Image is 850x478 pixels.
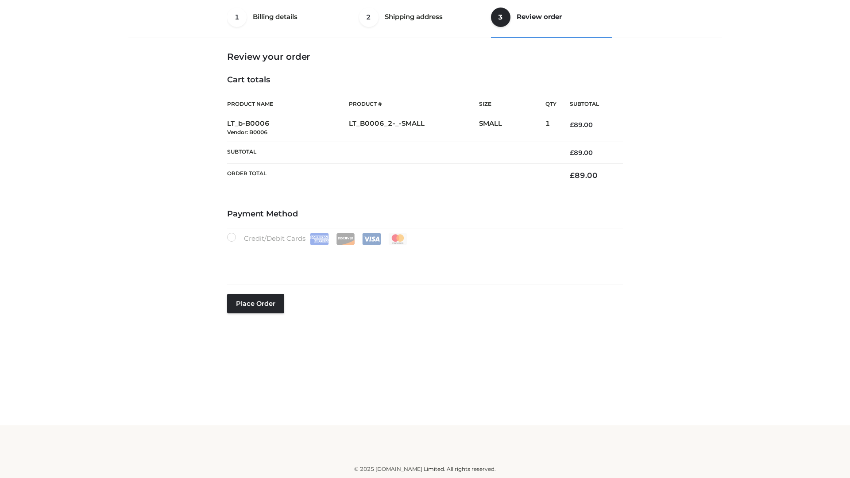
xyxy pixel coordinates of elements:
td: LT_b-B0006 [227,114,349,142]
span: £ [570,171,575,180]
label: Credit/Debit Cards [227,233,408,245]
th: Product # [349,94,479,114]
iframe: Secure payment input frame [225,243,621,275]
td: SMALL [479,114,545,142]
h3: Review your order [227,51,623,62]
img: Discover [336,233,355,245]
bdi: 89.00 [570,171,598,180]
th: Subtotal [556,94,623,114]
small: Vendor: B0006 [227,129,267,135]
img: Mastercard [388,233,407,245]
button: Place order [227,294,284,313]
th: Product Name [227,94,349,114]
div: © 2025 [DOMAIN_NAME] Limited. All rights reserved. [131,465,719,474]
td: 1 [545,114,556,142]
th: Subtotal [227,142,556,163]
span: £ [570,149,574,157]
td: LT_B0006_2-_-SMALL [349,114,479,142]
img: Amex [310,233,329,245]
bdi: 89.00 [570,149,593,157]
th: Size [479,94,541,114]
h4: Cart totals [227,75,623,85]
h4: Payment Method [227,209,623,219]
span: £ [570,121,574,129]
th: Qty [545,94,556,114]
img: Visa [362,233,381,245]
bdi: 89.00 [570,121,593,129]
th: Order Total [227,164,556,187]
